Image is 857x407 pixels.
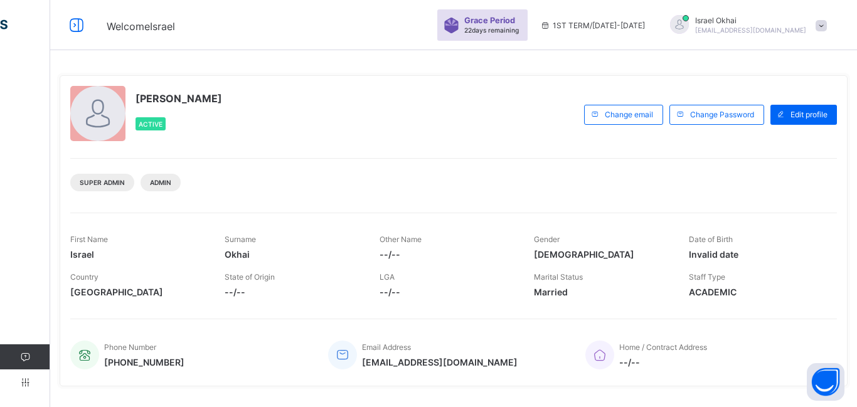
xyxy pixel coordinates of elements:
[70,272,98,282] span: Country
[139,120,162,128] span: Active
[70,249,206,260] span: Israel
[540,21,645,30] span: session/term information
[70,287,206,297] span: [GEOGRAPHIC_DATA]
[534,272,583,282] span: Marital Status
[80,179,125,186] span: Super Admin
[689,287,824,297] span: ACADEMIC
[689,272,725,282] span: Staff Type
[380,272,395,282] span: LGA
[534,287,669,297] span: Married
[464,26,519,34] span: 22 days remaining
[380,287,515,297] span: --/--
[534,235,560,244] span: Gender
[689,235,733,244] span: Date of Birth
[689,249,824,260] span: Invalid date
[790,110,828,119] span: Edit profile
[362,357,518,367] span: [EMAIL_ADDRESS][DOMAIN_NAME]
[225,287,360,297] span: --/--
[807,363,844,401] button: Open asap
[605,110,653,119] span: Change email
[70,235,108,244] span: First Name
[695,16,806,25] span: Israel Okhai
[150,179,171,186] span: Admin
[534,249,669,260] span: [DEMOGRAPHIC_DATA]
[362,342,411,352] span: Email Address
[136,92,222,105] span: [PERSON_NAME]
[225,272,275,282] span: State of Origin
[444,18,459,33] img: sticker-purple.71386a28dfed39d6af7621340158ba97.svg
[619,342,707,352] span: Home / Contract Address
[464,16,515,25] span: Grace Period
[104,342,156,352] span: Phone Number
[380,249,515,260] span: --/--
[104,357,184,367] span: [PHONE_NUMBER]
[695,26,806,34] span: [EMAIL_ADDRESS][DOMAIN_NAME]
[380,235,422,244] span: Other Name
[690,110,754,119] span: Change Password
[657,15,833,36] div: IsraelOkhai
[619,357,707,367] span: --/--
[225,249,360,260] span: Okhai
[225,235,256,244] span: Surname
[107,20,175,33] span: Welcome Israel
